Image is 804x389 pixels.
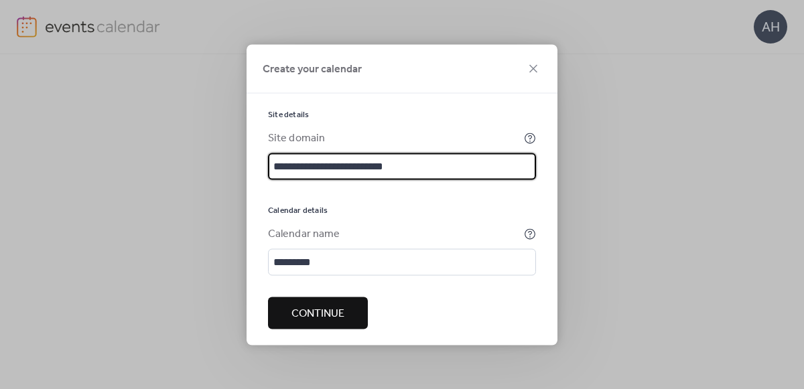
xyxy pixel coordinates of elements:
div: Calendar name [268,226,521,242]
span: Calendar details [268,205,328,216]
span: Create your calendar [263,61,362,77]
span: Site details [268,109,309,120]
div: Site domain [268,130,521,146]
button: Continue [268,297,368,329]
span: Continue [291,305,344,321]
